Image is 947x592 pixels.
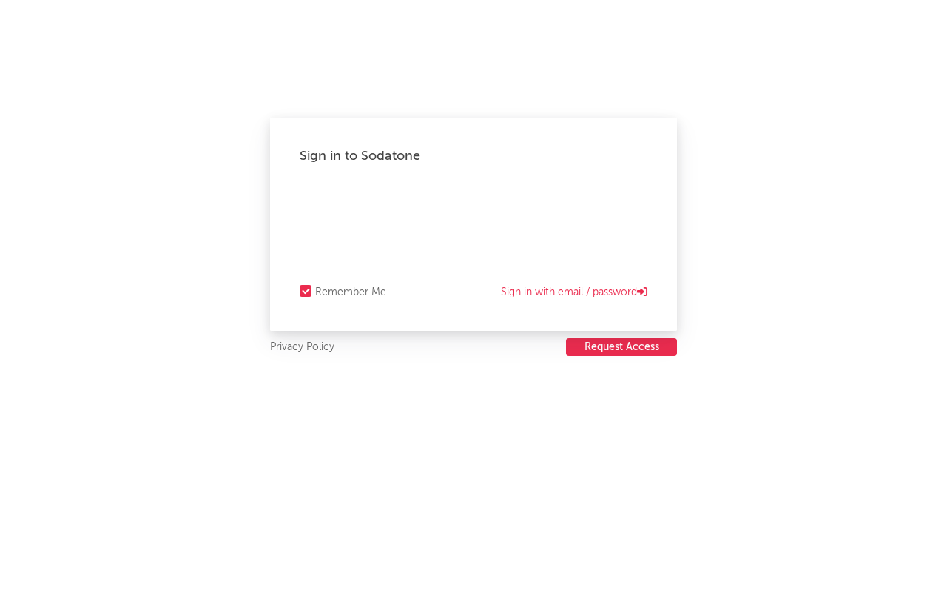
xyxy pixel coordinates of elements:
[300,147,647,165] div: Sign in to Sodatone
[566,338,677,357] a: Request Access
[566,338,677,356] button: Request Access
[501,283,647,301] a: Sign in with email / password
[315,283,386,301] div: Remember Me
[270,338,334,357] a: Privacy Policy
